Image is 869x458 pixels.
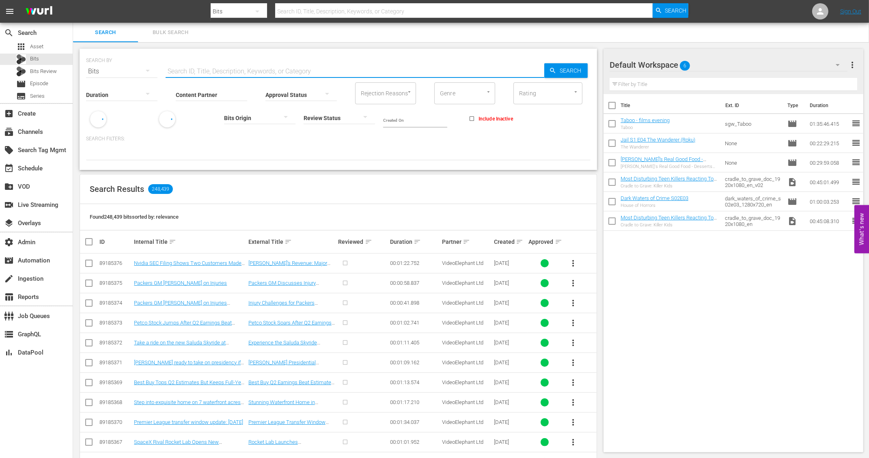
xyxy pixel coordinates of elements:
[4,292,14,302] span: Reports
[621,222,718,228] div: Cradle to Grave: Killer Kids
[99,359,132,366] div: 89185371
[568,358,578,368] span: more_vert
[572,88,580,96] button: Open
[134,359,244,378] a: [PERSON_NAME] ready to take on presidency if '[DEMOGRAPHIC_DATA] forbid, a terrible tragedy happens'
[16,67,26,76] div: Bits Review
[563,373,583,392] button: more_vert
[99,439,132,445] div: 89185367
[722,192,784,211] td: dark_waters_of_crime_s02e03_1280x720_en
[442,300,483,306] span: VideoElephant Ltd
[143,28,198,37] span: Bulk Search
[30,55,39,63] span: Bits
[494,359,526,366] div: [DATE]
[4,109,14,118] span: Create
[621,176,717,188] a: Most Disturbing Teen Killers Reacting To Insane Sentences
[494,280,526,286] div: [DATE]
[563,432,583,452] button: more_vert
[665,3,686,18] span: Search
[86,135,591,142] p: Search Filters:
[248,379,334,391] a: Best Buy Q2 Earnings Beat Estimates Amid Risks
[854,205,869,253] button: Open Feedback Widget
[563,333,583,353] button: more_vert
[485,88,492,96] button: Open
[30,43,43,51] span: Asset
[30,67,57,75] span: Bits Review
[442,399,483,405] span: VideoElephant Ltd
[4,28,14,38] span: Search
[4,256,14,265] span: Automation
[568,417,578,427] span: more_vert
[494,260,526,266] div: [DATE]
[19,2,58,21] img: ans4CAIJ8jUAAAAAAAAAAAAAAAAAAAAAAAAgQb4GAAAAAAAAAAAAAAAAAAAAAAAAJMjXAAAAAAAAAAAAAAAAAAAAAAAAgAT5G...
[787,119,797,129] span: Episode
[568,398,578,407] span: more_vert
[722,133,784,153] td: None
[787,158,797,168] span: Episode
[463,238,470,245] span: sort
[134,280,227,286] a: Packers GM [PERSON_NAME] on Injuries
[90,184,144,194] span: Search Results
[285,238,292,245] span: sort
[621,117,670,123] a: Taboo - films evening
[563,293,583,313] button: more_vert
[494,340,526,346] div: [DATE]
[390,340,440,346] div: 00:01:11.405
[787,177,797,187] span: Video
[99,419,132,425] div: 89185370
[806,153,851,172] td: 00:29:59.058
[390,300,440,306] div: 00:00:41.898
[806,133,851,153] td: 00:22:29.215
[16,91,26,101] span: Series
[494,237,526,247] div: Created
[134,399,244,411] a: Step into exquisite home on 7 waterfront acres in [GEOGRAPHIC_DATA]
[563,313,583,333] button: more_vert
[99,379,132,385] div: 89185369
[248,320,335,332] a: Petco Stock Soars After Q2 Earnings Surprise
[248,359,319,372] a: [PERSON_NAME] Presidential Aspirations Amid Crisis
[610,54,847,76] div: Default Workspace
[787,197,797,206] span: Episode
[248,280,319,292] a: Packers GM Discusses Injury Management
[442,340,483,346] span: VideoElephant Ltd
[4,163,14,173] span: Schedule
[722,211,784,231] td: cradle_to_grave_doc_1920x1080_en
[494,439,526,445] div: [DATE]
[4,237,14,247] span: Admin
[840,8,861,15] a: Sign Out
[621,183,718,189] div: Cradle to Grave: Killer Kids
[516,238,523,245] span: sort
[494,399,526,405] div: [DATE]
[851,138,861,148] span: reorder
[4,348,14,357] span: DataPool
[544,63,588,78] button: Search
[787,216,797,226] span: Video
[134,300,230,312] a: Packers GM [PERSON_NAME] on Injuries Coming Out of Camp
[568,338,578,348] span: more_vert
[134,439,227,457] a: SpaceX Rival Rocket Lab Opens New [US_STATE] Launch Complex To Develop Neutron Reusable Rocket
[248,260,330,272] a: [PERSON_NAME]'s Revenue: Major Customer Insights
[851,118,861,128] span: reorder
[16,79,26,89] span: Episode
[851,157,861,167] span: reorder
[4,182,14,191] span: VOD
[568,278,578,288] span: more_vert
[148,184,173,194] span: 248,439
[494,419,526,425] div: [DATE]
[134,237,246,247] div: Internal Title
[4,311,14,321] span: Job Queues
[134,340,244,352] a: Take a ride on the new Saluda Skyride at [GEOGRAPHIC_DATA] and [GEOGRAPHIC_DATA].
[805,94,854,117] th: Duration
[563,254,583,273] button: more_vert
[563,353,583,372] button: more_vert
[787,138,797,148] span: Episode
[99,280,132,286] div: 89185375
[86,60,157,83] div: Bits
[563,413,583,432] button: more_vert
[568,318,578,328] span: more_vert
[621,203,688,208] div: House of Horrors
[78,28,133,37] span: Search
[390,439,440,445] div: 00:01:01.952
[99,239,132,245] div: ID
[30,92,45,100] span: Series
[99,399,132,405] div: 89185368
